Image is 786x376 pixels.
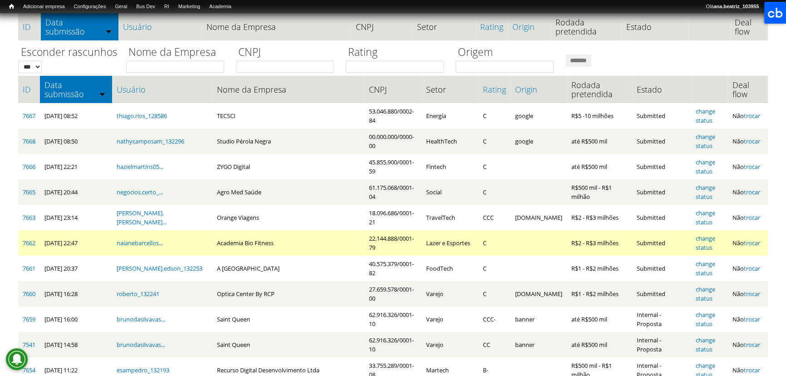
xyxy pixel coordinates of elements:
[567,76,632,103] th: Rodada pretendida
[212,76,364,103] th: Nome da Empresa
[212,256,364,281] td: A [GEOGRAPHIC_DATA]
[40,154,112,179] td: [DATE] 22:21
[212,129,364,154] td: Studio Pérola Negra
[236,45,340,61] label: CNPJ
[422,307,478,332] td: Varejo
[478,281,511,307] td: C
[567,281,632,307] td: R$1 - R$2 milhões
[40,307,112,332] td: [DATE] 16:00
[422,76,478,103] th: Setor
[23,213,35,222] a: 7663
[511,332,567,357] td: banner
[422,281,478,307] td: Varejo
[728,76,768,103] th: Deal flow
[728,307,768,332] td: Não
[567,307,632,332] td: até R$500 mil
[744,315,760,323] a: trocar
[478,332,511,357] td: CC
[632,154,691,179] td: Submitted
[763,2,781,11] a: Sair
[478,103,511,129] td: C
[511,281,567,307] td: [DOMAIN_NAME]
[364,154,422,179] td: 45.855.900/0001-59
[364,103,422,129] td: 53.046.880/0002-84
[23,22,36,31] a: ID
[346,45,450,61] label: Rating
[567,103,632,129] td: R$5 -10 milhões
[23,290,35,298] a: 7660
[744,366,760,374] a: trocar
[744,264,760,272] a: trocar
[695,311,715,328] a: change status
[478,154,511,179] td: C
[480,22,503,31] a: Rating
[632,76,691,103] th: Estado
[695,158,715,175] a: change status
[212,332,364,357] td: Saint Queen
[422,103,478,129] td: Energía
[478,230,511,256] td: C
[744,341,760,349] a: trocar
[695,234,715,252] a: change status
[632,256,691,281] td: Submitted
[422,154,478,179] td: Fintech
[117,290,159,298] a: roberto_132241
[728,256,768,281] td: Não
[40,103,112,129] td: [DATE] 08:52
[728,281,768,307] td: Não
[632,332,691,357] td: Internal - Proposta
[422,332,478,357] td: Varejo
[40,281,112,307] td: [DATE] 16:28
[632,230,691,256] td: Submitted
[106,28,112,34] img: ordem crescente
[23,341,35,349] a: 7541
[567,154,632,179] td: até R$500 mil
[728,205,768,230] td: Não
[632,307,691,332] td: Internal - Proposta
[9,3,14,10] span: Início
[713,4,759,9] strong: ana.beatriz_103955
[744,188,760,196] a: trocar
[126,45,230,61] label: Nome da Empresa
[567,256,632,281] td: R$1 - R$2 milhões
[744,163,760,171] a: trocar
[422,205,478,230] td: TravelTech
[622,13,688,40] th: Estado
[567,129,632,154] td: até R$500 mil
[567,179,632,205] td: R$500 mil - R$1 milhão
[515,85,562,94] a: Origin
[632,205,691,230] td: Submitted
[512,22,546,31] a: Origin
[744,112,760,120] a: trocar
[728,332,768,357] td: Não
[728,103,768,129] td: Não
[132,2,160,11] a: Bus Dev
[632,129,691,154] td: Submitted
[40,179,112,205] td: [DATE] 20:44
[478,307,511,332] td: CCC-
[695,133,715,150] a: change status
[567,332,632,357] td: até R$500 mil
[160,2,174,11] a: RI
[212,230,364,256] td: Academia Bio Fitness
[117,112,167,120] a: thiago.rios_128586
[478,179,511,205] td: C
[212,205,364,230] td: Orange Viagens
[212,103,364,129] td: TECSCI
[69,2,111,11] a: Configurações
[117,163,163,171] a: hazielmartins05...
[205,2,236,11] a: Academia
[40,205,112,230] td: [DATE] 23:14
[45,18,114,36] a: Data submissão
[551,13,622,40] th: Rodada pretendida
[117,315,165,323] a: brunodasilvavas...
[117,264,202,272] a: [PERSON_NAME].edson_132253
[478,256,511,281] td: C
[364,256,422,281] td: 40.575.379/0001-82
[110,2,132,11] a: Geral
[744,213,760,222] a: trocar
[744,290,760,298] a: trocar
[632,179,691,205] td: Submitted
[422,256,478,281] td: FoodTech
[117,209,167,226] a: [PERSON_NAME].[PERSON_NAME]...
